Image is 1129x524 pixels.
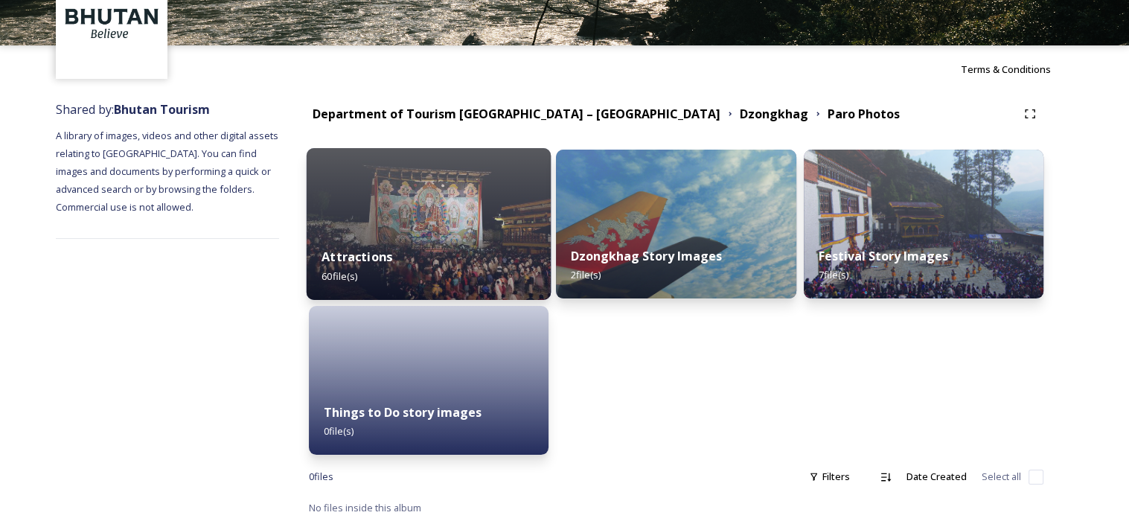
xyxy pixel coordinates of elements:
[324,424,354,438] span: 0 file(s)
[313,106,720,122] strong: Department of Tourism [GEOGRAPHIC_DATA] – [GEOGRAPHIC_DATA]
[819,268,848,281] span: 7 file(s)
[828,106,900,122] strong: Paro Photos
[740,106,808,122] strong: Dzongkhag
[309,470,333,484] span: 0 file s
[899,462,974,491] div: Date Created
[307,148,551,300] img: parofestivals%2520teaser.jpg
[982,470,1021,484] span: Select all
[802,462,857,491] div: Filters
[322,269,357,282] span: 60 file(s)
[819,248,948,264] strong: Festival Story Images
[322,249,392,265] strong: Attractions
[556,150,796,298] img: paro%2520story%2520image.jpg
[571,268,601,281] span: 2 file(s)
[571,248,722,264] strong: Dzongkhag Story Images
[309,501,421,514] span: No files inside this album
[56,129,281,214] span: A library of images, videos and other digital assets relating to [GEOGRAPHIC_DATA]. You can find ...
[324,404,482,421] strong: Things to Do story images
[961,60,1073,78] a: Terms & Conditions
[961,63,1051,76] span: Terms & Conditions
[56,101,210,118] span: Shared by:
[804,150,1043,298] img: parofest5.jpg
[114,101,210,118] strong: Bhutan Tourism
